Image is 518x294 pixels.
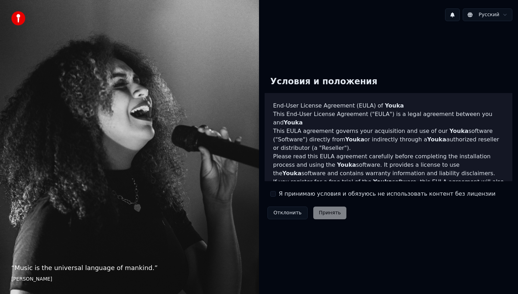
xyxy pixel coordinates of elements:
footer: [PERSON_NAME] [11,276,248,283]
div: Условия и положения [265,71,383,93]
p: If you register for a free trial of the software, this EULA agreement will also govern that trial... [273,178,504,212]
span: Youka [282,170,301,177]
span: Youka [284,119,303,126]
p: This EULA agreement governs your acquisition and use of our software ("Software") directly from o... [273,127,504,152]
p: This End-User License Agreement ("EULA") is a legal agreement between you and [273,110,504,127]
p: “ Music is the universal language of mankind. ” [11,263,248,273]
p: Please read this EULA agreement carefully before completing the installation process and using th... [273,152,504,178]
button: Отклонить [267,207,308,219]
span: Youka [449,128,468,134]
span: Youka [337,161,356,168]
span: Youka [427,136,446,143]
label: Я принимаю условия и обязуюсь не использовать контент без лицензии [279,190,495,198]
span: Youka [345,136,364,143]
span: Youka [385,102,404,109]
h3: End-User License Agreement (EULA) of [273,102,504,110]
span: Youka [373,178,392,185]
img: youka [11,11,25,25]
